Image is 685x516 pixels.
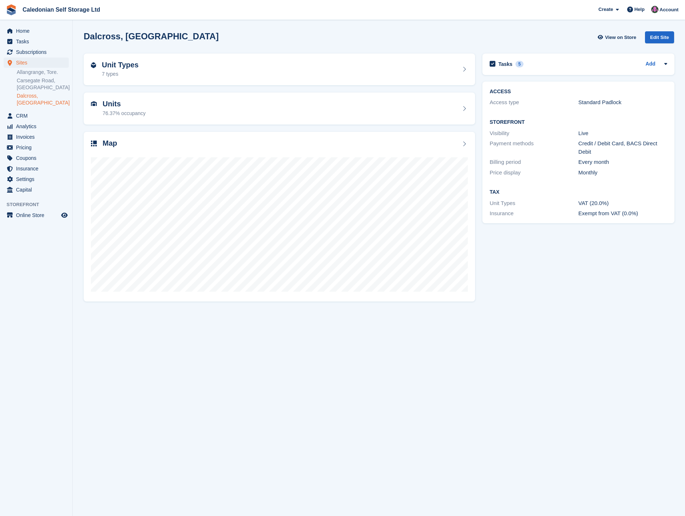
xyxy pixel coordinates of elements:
[4,210,69,220] a: menu
[4,58,69,68] a: menu
[634,6,645,13] span: Help
[490,199,578,208] div: Unit Types
[17,92,69,106] a: Dalcross, [GEOGRAPHIC_DATA]
[84,31,219,41] h2: Dalcross, [GEOGRAPHIC_DATA]
[103,110,146,117] div: 76.37% occupancy
[16,132,60,142] span: Invoices
[102,70,139,78] div: 7 types
[578,199,667,208] div: VAT (20.0%)
[16,47,60,57] span: Subscriptions
[490,169,578,177] div: Price display
[4,47,69,57] a: menu
[102,61,139,69] h2: Unit Types
[60,211,69,220] a: Preview store
[6,4,17,15] img: stora-icon-8386f47178a22dfd0bd8f6a31ec36ba5ce8667c1dd55bd0f319d3a0aa187defe.svg
[103,139,117,147] h2: Map
[578,169,667,177] div: Monthly
[498,61,513,67] h2: Tasks
[84,92,475,125] a: Units 76.37% occupancy
[16,153,60,163] span: Coupons
[490,209,578,218] div: Insurance
[4,174,69,184] a: menu
[490,119,667,125] h2: Storefront
[16,58,60,68] span: Sites
[91,101,97,106] img: unit-icn-7be61d7bf1b0ce9d3e12c5938cc71ed9869f7b940bace4675aadf7bd6d80202e.svg
[490,98,578,107] div: Access type
[4,121,69,131] a: menu
[16,210,60,220] span: Online Store
[515,61,524,67] div: 5
[645,31,674,43] div: Edit Site
[16,36,60,47] span: Tasks
[91,141,97,146] img: map-icn-33ee37083ee616e46c38cad1a60f524a97daa1e2b2c8c0bc3eb3415660979fc1.svg
[91,62,96,68] img: unit-type-icn-2b2737a686de81e16bb02015468b77c625bbabd49415b5ef34ead5e3b44a266d.svg
[20,4,103,16] a: Caledonian Self Storage Ltd
[16,142,60,153] span: Pricing
[490,158,578,166] div: Billing period
[4,164,69,174] a: menu
[490,89,667,95] h2: ACCESS
[4,142,69,153] a: menu
[103,100,146,108] h2: Units
[16,164,60,174] span: Insurance
[16,174,60,184] span: Settings
[84,132,475,302] a: Map
[645,60,655,68] a: Add
[4,36,69,47] a: menu
[4,111,69,121] a: menu
[7,201,72,208] span: Storefront
[578,209,667,218] div: Exempt from VAT (0.0%)
[605,34,636,41] span: View on Store
[578,158,667,166] div: Every month
[17,77,69,91] a: Carsegate Road, [GEOGRAPHIC_DATA]
[4,153,69,163] a: menu
[645,31,674,46] a: Edit Site
[4,185,69,195] a: menu
[4,26,69,36] a: menu
[578,129,667,138] div: Live
[17,69,69,76] a: Allangrange, Tore.
[16,111,60,121] span: CRM
[84,54,475,86] a: Unit Types 7 types
[660,6,678,13] span: Account
[490,139,578,156] div: Payment methods
[597,31,639,43] a: View on Store
[651,6,658,13] img: Lois Holling
[16,26,60,36] span: Home
[16,185,60,195] span: Capital
[490,189,667,195] h2: Tax
[578,98,667,107] div: Standard Padlock
[598,6,613,13] span: Create
[16,121,60,131] span: Analytics
[4,132,69,142] a: menu
[578,139,667,156] div: Credit / Debit Card, BACS Direct Debit
[490,129,578,138] div: Visibility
